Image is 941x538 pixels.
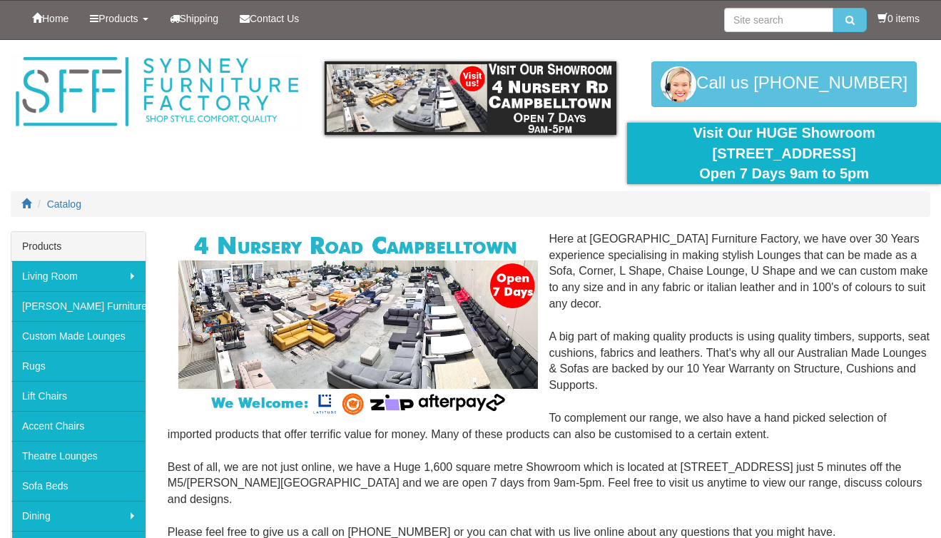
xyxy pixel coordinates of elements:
[11,351,146,381] a: Rugs
[638,123,930,184] div: Visit Our HUGE Showroom [STREET_ADDRESS] Open 7 Days 9am to 5pm
[878,11,920,26] li: 0 items
[11,321,146,351] a: Custom Made Lounges
[79,1,158,36] a: Products
[11,411,146,441] a: Accent Chairs
[250,13,299,24] span: Contact Us
[11,381,146,411] a: Lift Chairs
[11,471,146,501] a: Sofa Beds
[11,261,146,291] a: Living Room
[229,1,310,36] a: Contact Us
[11,501,146,531] a: Dining
[98,13,138,24] span: Products
[724,8,833,32] input: Site search
[11,291,146,321] a: [PERSON_NAME] Furniture
[11,54,303,130] img: Sydney Furniture Factory
[47,198,81,210] a: Catalog
[325,61,617,135] img: showroom.gif
[11,441,146,471] a: Theatre Lounges
[11,232,146,261] div: Products
[180,13,219,24] span: Shipping
[159,1,230,36] a: Shipping
[21,1,79,36] a: Home
[178,231,539,418] img: Corner Modular Lounges
[42,13,68,24] span: Home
